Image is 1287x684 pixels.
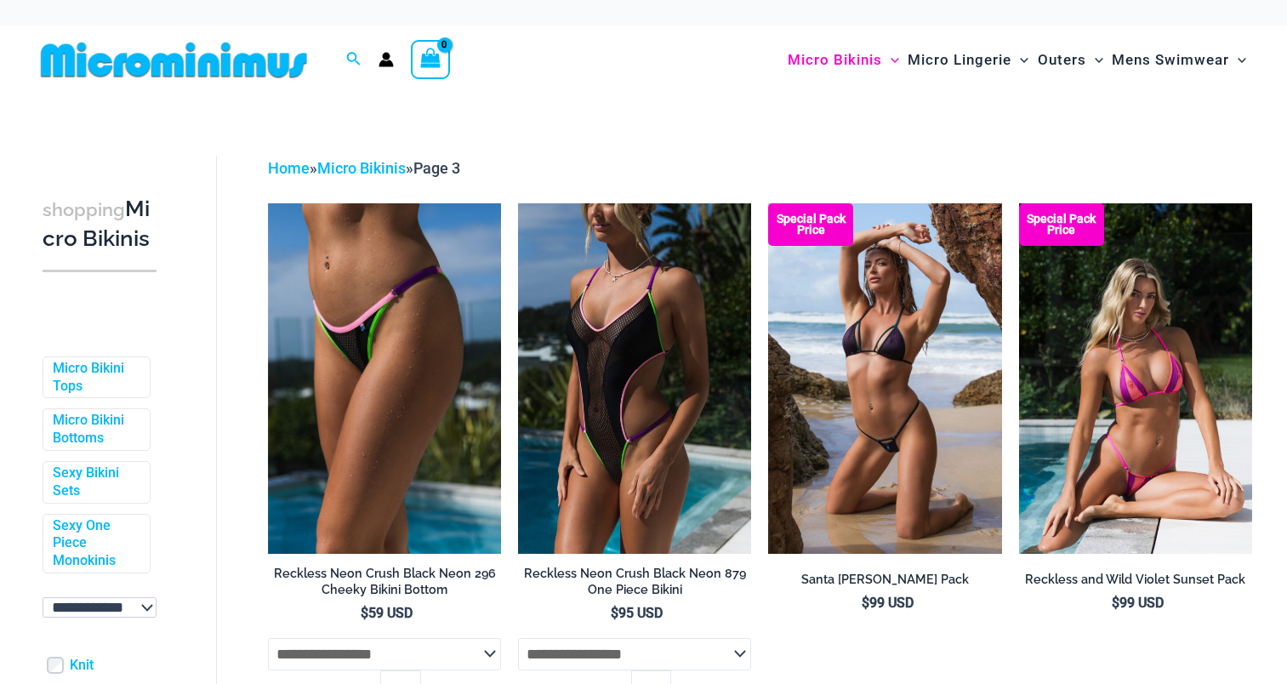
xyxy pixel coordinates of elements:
a: Sexy One Piece Monokinis [53,517,137,570]
span: $ [361,605,368,621]
a: Micro Bikinis [317,159,406,177]
a: Reckless and Wild Violet Sunset 306 Top 466 Bottom 06 Reckless and Wild Violet Sunset 306 Top 466... [1019,203,1252,553]
a: Micro BikinisMenu ToggleMenu Toggle [783,34,903,86]
h2: Reckless Neon Crush Black Neon 879 One Piece Bikini [518,566,751,597]
a: Account icon link [379,52,394,67]
span: $ [862,595,869,611]
img: Reckless Neon Crush Black Neon 879 One Piece 01 [518,203,751,553]
h2: Reckless Neon Crush Black Neon 296 Cheeky Bikini Bottom [268,566,501,597]
b: Special Pack Price [1019,214,1104,236]
bdi: 59 USD [361,605,413,621]
img: Santa Barbra Purple Turquoise 305 Top 4118 Bottom 09v2 [768,203,1001,553]
img: Reckless and Wild Violet Sunset 306 Top 466 Bottom 06 [1019,203,1252,553]
a: Mens SwimwearMenu ToggleMenu Toggle [1108,34,1250,86]
span: Menu Toggle [1086,38,1103,82]
a: Reckless Neon Crush Black Neon 296 Cheeky 02Reckless Neon Crush Black Neon 296 Cheeky 01Reckless ... [268,203,501,553]
a: Reckless Neon Crush Black Neon 879 One Piece 01Reckless Neon Crush Black Neon 879 One Piece 09Rec... [518,203,751,553]
span: Outers [1038,38,1086,82]
a: Reckless Neon Crush Black Neon 879 One Piece Bikini [518,566,751,604]
a: Home [268,159,310,177]
img: MM SHOP LOGO FLAT [34,41,314,79]
span: Micro Bikinis [788,38,882,82]
bdi: 99 USD [1112,595,1164,611]
a: Santa [PERSON_NAME] Pack [768,572,1001,594]
span: $ [611,605,618,621]
a: Reckless Neon Crush Black Neon 296 Cheeky Bikini Bottom [268,566,501,604]
span: shopping [43,199,125,220]
select: wpc-taxonomy-pa_color-745982 [43,597,157,618]
a: OutersMenu ToggleMenu Toggle [1034,34,1108,86]
a: Micro Bikini Bottoms [53,412,137,447]
a: Micro LingerieMenu ToggleMenu Toggle [903,34,1033,86]
span: Menu Toggle [1229,38,1246,82]
h2: Reckless and Wild Violet Sunset Pack [1019,572,1252,588]
a: Micro Bikini Tops [53,360,137,396]
img: Reckless Neon Crush Black Neon 296 Cheeky 02 [268,203,501,553]
nav: Site Navigation [781,31,1253,88]
b: Special Pack Price [768,214,853,236]
span: Micro Lingerie [908,38,1011,82]
bdi: 95 USD [611,605,663,621]
bdi: 99 USD [862,595,914,611]
span: Menu Toggle [1011,38,1028,82]
span: Menu Toggle [882,38,899,82]
a: Sexy Bikini Sets [53,465,137,500]
a: Santa Barbra Purple Turquoise 305 Top 4118 Bottom 09v2 Santa Barbra Purple Turquoise 305 Top 4118... [768,203,1001,553]
a: Reckless and Wild Violet Sunset Pack [1019,572,1252,594]
span: Page 3 [413,159,460,177]
span: Mens Swimwear [1112,38,1229,82]
span: $ [1112,595,1119,611]
span: » » [268,159,460,177]
h2: Santa [PERSON_NAME] Pack [768,572,1001,588]
a: Search icon link [346,49,362,71]
h3: Micro Bikinis [43,195,157,254]
a: Knit [70,657,94,675]
a: View Shopping Cart, empty [411,40,450,79]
